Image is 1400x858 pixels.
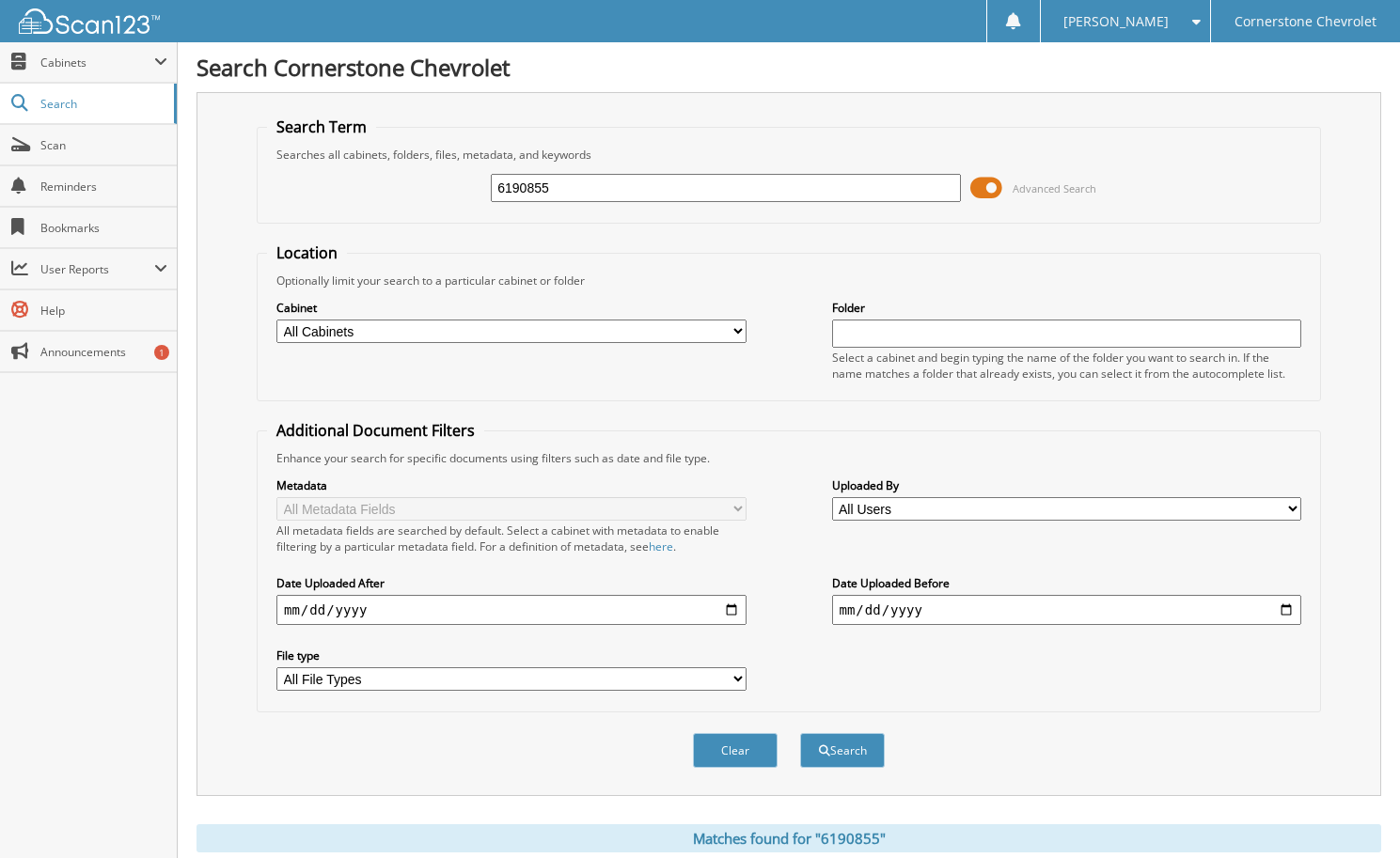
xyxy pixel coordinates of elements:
button: Clear [693,733,778,768]
div: Searches all cabinets, folders, files, metadata, and keywords [267,147,1311,163]
button: Search [800,733,885,768]
label: Metadata [276,477,747,493]
label: File type [276,647,747,663]
legend: Additional Document Filters [267,420,484,441]
span: Help [40,303,167,319]
span: Reminders [40,179,167,195]
img: scan123-logo-white.svg [19,8,160,34]
a: here [649,538,673,554]
span: [PERSON_NAME] [1063,16,1169,27]
span: Cornerstone Chevrolet [1235,16,1376,27]
span: Advanced Search [1013,181,1096,195]
input: start [276,595,747,625]
div: All metadata fields are searched by default. Select a cabinet with metadata to enable filtering b... [276,523,747,554]
label: Cabinet [276,300,747,316]
span: Search [40,96,165,112]
span: Bookmarks [40,220,167,236]
span: User Reports [40,261,154,277]
div: Select a cabinet and begin typing the name of the folder you want to search in. If the name match... [832,350,1302,382]
div: 1 [154,345,169,360]
legend: Search Term [267,117,376,137]
span: Scan [40,137,167,153]
legend: Location [267,242,347,263]
span: Cabinets [40,55,154,70]
h1: Search Cornerstone Chevrolet [197,52,1381,83]
label: Folder [832,300,1302,316]
label: Date Uploaded Before [832,575,1302,591]
span: Announcements [40,344,167,360]
div: Enhance your search for specific documents using filters such as date and file type. [267,450,1311,466]
label: Uploaded By [832,477,1302,493]
label: Date Uploaded After [276,575,747,591]
div: Optionally limit your search to a particular cabinet or folder [267,273,1311,289]
div: Matches found for "6190855" [197,824,1381,852]
input: end [832,595,1302,625]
